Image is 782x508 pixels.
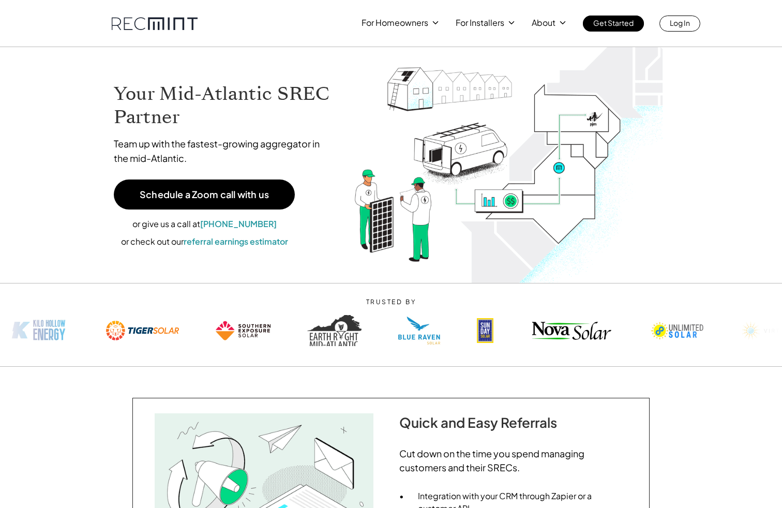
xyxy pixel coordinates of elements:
p: For Installers [456,16,504,30]
a: referral earnings estimator [184,236,288,247]
h2: Cut down on the time you spend managing customers and their SRECs. [399,446,628,474]
p: Get Started [593,16,634,30]
h1: Your Mid-Atlantic SREC Partner [114,82,334,129]
p: For Homeowners [362,16,428,30]
p: or give us a call at [114,217,295,231]
a: Log In [659,16,700,32]
p: Log In [670,16,690,30]
a: Schedule a Zoom call with us [114,180,295,210]
h2: Quick and Easy Referrals [399,414,628,430]
a: [PHONE_NUMBER] [200,218,277,229]
p: Schedule a Zoom call with us [140,190,269,199]
span: or check out our [121,236,184,247]
p: TRUSTED BY [242,298,540,306]
p: Team up with the fastest-growing aggregator in the mid-Atlantic. [114,137,334,166]
p: About [532,16,555,30]
a: Get Started [583,16,644,32]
